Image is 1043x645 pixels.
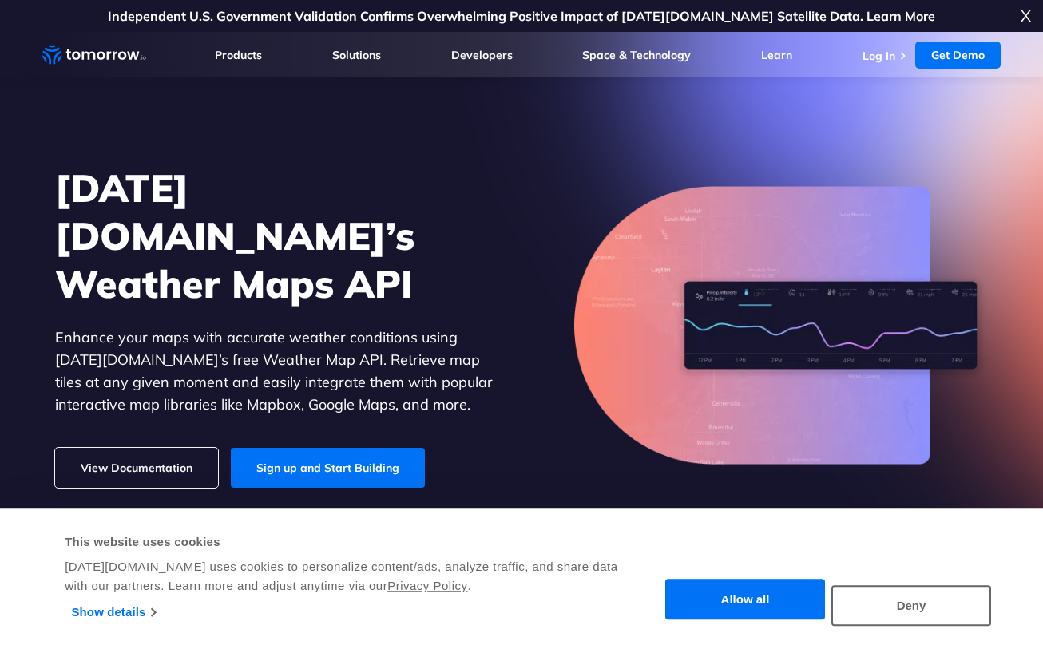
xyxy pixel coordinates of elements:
[65,557,637,596] div: [DATE][DOMAIN_NAME] uses cookies to personalize content/ads, analyze traffic, and share data with...
[231,448,425,488] a: Sign up and Start Building
[831,585,991,626] button: Deny
[215,48,262,62] a: Products
[332,48,381,62] a: Solutions
[72,600,156,624] a: Show details
[55,326,494,416] p: Enhance your maps with accurate weather conditions using [DATE][DOMAIN_NAME]’s free Weather Map A...
[665,580,825,620] button: Allow all
[65,532,637,552] div: This website uses cookies
[582,48,691,62] a: Space & Technology
[915,42,1001,69] a: Get Demo
[863,49,895,63] a: Log In
[108,8,935,24] a: Independent U.S. Government Validation Confirms Overwhelming Positive Impact of [DATE][DOMAIN_NAM...
[42,43,146,67] a: Home link
[55,448,218,488] a: View Documentation
[55,164,494,307] h1: [DATE][DOMAIN_NAME]’s Weather Maps API
[387,579,467,592] a: Privacy Policy
[451,48,513,62] a: Developers
[761,48,792,62] a: Learn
